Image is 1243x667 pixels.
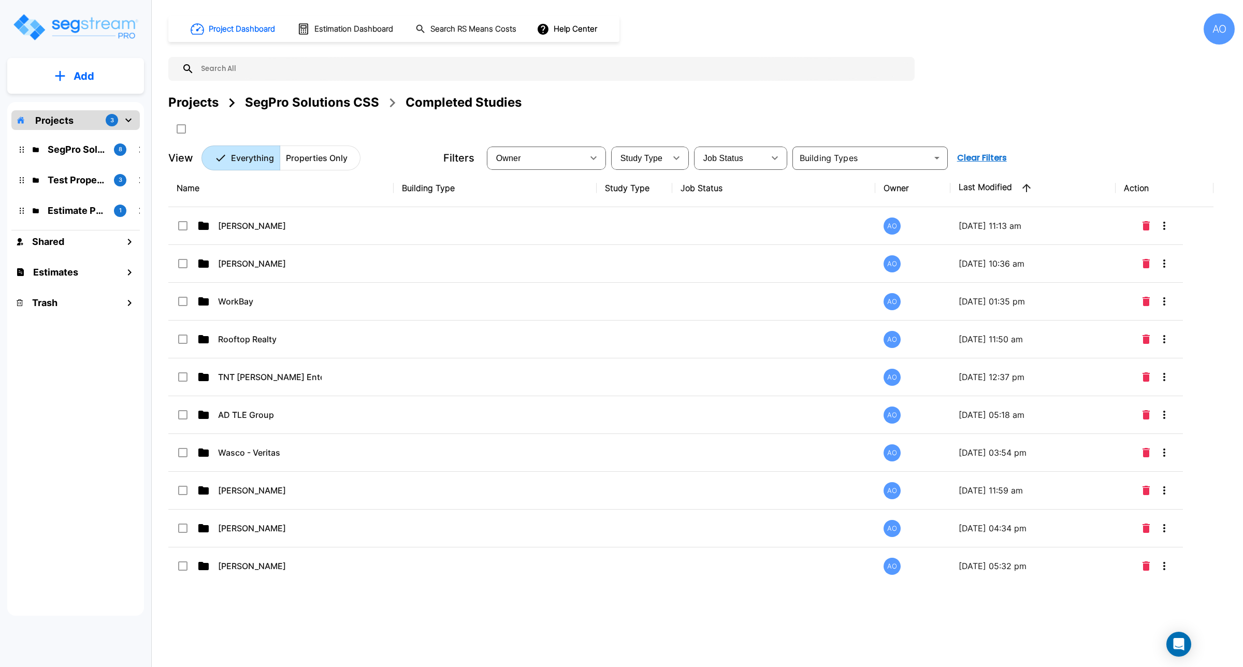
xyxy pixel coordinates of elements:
[32,235,64,249] h1: Shared
[489,143,583,172] div: Select
[12,12,139,42] img: Logo
[168,150,193,166] p: View
[884,482,901,499] div: AO
[597,169,672,207] th: Study Type
[201,146,360,170] div: Platform
[620,154,662,163] span: Study Type
[1204,13,1235,45] div: AO
[884,407,901,424] div: AO
[884,331,901,348] div: AO
[110,116,114,125] p: 3
[1138,442,1154,463] button: Delete
[1138,367,1154,387] button: Delete
[1138,556,1154,576] button: Delete
[48,204,106,218] p: Estimate Property
[245,93,379,112] div: SegPro Solutions CSS
[168,169,394,207] th: Name
[194,57,909,81] input: Search All
[394,169,597,207] th: Building Type
[884,293,901,310] div: AO
[32,296,57,310] h1: Trash
[884,255,901,272] div: AO
[1154,253,1175,274] button: More-Options
[959,257,1107,270] p: [DATE] 10:36 am
[959,333,1107,345] p: [DATE] 11:50 am
[1138,215,1154,236] button: Delete
[1154,518,1175,539] button: More-Options
[1154,404,1175,425] button: More-Options
[884,444,901,461] div: AO
[959,560,1107,572] p: [DATE] 05:32 pm
[950,169,1116,207] th: Last Modified
[959,371,1107,383] p: [DATE] 12:37 pm
[74,68,94,84] p: Add
[1154,442,1175,463] button: More-Options
[411,19,522,39] button: Search RS Means Costs
[218,220,322,232] p: [PERSON_NAME]
[218,522,322,534] p: [PERSON_NAME]
[218,295,322,308] p: WorkBay
[119,206,122,215] p: 1
[218,560,322,572] p: [PERSON_NAME]
[168,93,219,112] div: Projects
[218,371,322,383] p: TNT [PERSON_NAME] Enterprises LLC
[406,93,522,112] div: Completed Studies
[280,146,360,170] button: Properties Only
[231,152,274,164] p: Everything
[209,23,275,35] h1: Project Dashboard
[218,484,322,497] p: [PERSON_NAME]
[1154,291,1175,312] button: More-Options
[48,173,106,187] p: Test Property Folder
[218,409,322,421] p: AD TLE Group
[959,446,1107,459] p: [DATE] 03:54 pm
[959,295,1107,308] p: [DATE] 01:35 pm
[218,446,322,459] p: Wasco - Veritas
[1138,404,1154,425] button: Delete
[884,218,901,235] div: AO
[33,265,78,279] h1: Estimates
[1154,367,1175,387] button: More-Options
[1138,253,1154,274] button: Delete
[1138,291,1154,312] button: Delete
[696,143,764,172] div: Select
[959,522,1107,534] p: [DATE] 04:34 pm
[430,23,516,35] h1: Search RS Means Costs
[443,150,474,166] p: Filters
[959,220,1107,232] p: [DATE] 11:13 am
[884,558,901,575] div: AO
[218,257,322,270] p: [PERSON_NAME]
[884,520,901,537] div: AO
[1116,169,1213,207] th: Action
[953,148,1011,168] button: Clear Filters
[1138,518,1154,539] button: Delete
[35,113,74,127] p: Projects
[1154,329,1175,350] button: More-Options
[201,146,280,170] button: Everything
[672,169,875,207] th: Job Status
[314,23,393,35] h1: Estimation Dashboard
[534,19,601,39] button: Help Center
[1154,215,1175,236] button: More-Options
[703,154,743,163] span: Job Status
[1166,632,1191,657] div: Open Intercom Messenger
[1138,480,1154,501] button: Delete
[48,142,106,156] p: SegPro Solutions CSS
[875,169,950,207] th: Owner
[1154,480,1175,501] button: More-Options
[186,18,281,40] button: Project Dashboard
[293,18,399,40] button: Estimation Dashboard
[796,151,928,165] input: Building Types
[119,176,122,184] p: 3
[286,152,348,164] p: Properties Only
[218,333,322,345] p: Rooftop Realty
[496,154,521,163] span: Owner
[7,61,144,91] button: Add
[884,369,901,386] div: AO
[930,151,944,165] button: Open
[1154,556,1175,576] button: More-Options
[613,143,666,172] div: Select
[959,484,1107,497] p: [DATE] 11:59 am
[1138,329,1154,350] button: Delete
[171,119,192,139] button: SelectAll
[119,145,122,154] p: 8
